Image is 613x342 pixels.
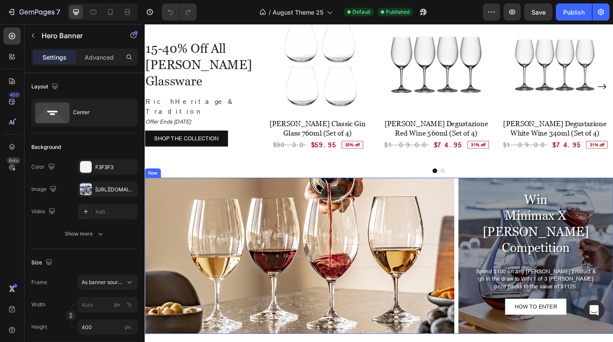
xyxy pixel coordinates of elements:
[95,163,136,171] div: F3F3F3
[124,300,134,310] button: px
[363,268,497,293] p: Spend $100 on any [PERSON_NAME] product & go in the draw to WIN 1 of 3 [PERSON_NAME] prize packs ...
[486,130,509,136] pre: 31% off
[78,319,138,335] input: px
[448,126,481,140] div: $74.95
[563,8,585,17] div: Publish
[407,306,453,316] p: HOW TO ENTER
[31,301,46,309] label: Width
[162,3,197,21] div: Undo/Redo
[396,302,464,320] a: HOW TO ENTER
[42,30,115,41] p: Hero Banner
[78,275,138,290] button: As banner source
[140,126,179,140] div: $90.00
[85,53,114,62] p: Advanced
[217,130,240,136] pre: 33% off
[31,206,57,218] div: Video
[31,323,47,331] label: Height
[325,159,330,164] button: Dot
[6,157,21,164] div: Beta
[31,184,58,195] div: Image
[316,159,322,164] button: Dot
[42,53,67,62] p: Settings
[31,226,138,242] button: Show more
[269,8,271,17] span: /
[262,104,379,126] h2: [PERSON_NAME] Degustazione Red Wine 560ml (Set of 4)
[112,300,122,310] button: %
[131,104,249,126] h2: [PERSON_NAME] Classic Gin Glass 760ml (Set of 4)
[31,81,60,93] div: Layout
[56,7,60,17] p: 7
[355,130,378,136] pre: 31% off
[31,143,61,151] div: Background
[78,297,138,312] input: px%
[2,160,16,168] div: Row
[31,161,57,173] div: Color
[73,103,125,122] div: Center
[262,104,379,126] a: RIEDEL Degustazione Red Wine 560ml (Set of 4)
[114,301,120,309] div: px
[393,126,444,140] div: $109.00
[82,278,124,286] span: As banner source
[263,126,314,140] div: $109.00
[95,208,136,216] div: Add...
[273,8,323,17] span: August Theme 25
[531,9,546,16] span: Save
[182,126,212,140] div: $59.95
[3,3,64,21] button: 7
[584,300,604,321] div: Open Intercom Messenger
[153,251,198,258] div: Drop element here
[8,91,21,98] div: 450
[65,230,105,238] div: Show more
[31,278,47,286] label: Frame
[352,8,370,16] span: Default
[95,186,136,194] div: [URL][DOMAIN_NAME]
[131,104,249,126] a: RIEDEL Classic Gin Glass 760ml (Set of 4)
[556,3,592,21] button: Publish
[145,24,613,342] iframe: Design area
[125,324,131,330] span: px
[392,104,510,126] a: RIEDEL Degustazione White Wine 340ml (Set of 4)
[386,8,410,16] span: Published
[392,104,510,126] h2: [PERSON_NAME] Degustazione White Wine 340ml (Set of 4)
[127,301,132,309] div: %
[498,64,508,74] button: Carousel Next Arrow
[524,3,552,21] button: Save
[317,126,350,140] div: $74.95
[31,257,54,269] div: Size
[345,183,515,255] h2: Win Minimax X [PERSON_NAME] Competition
